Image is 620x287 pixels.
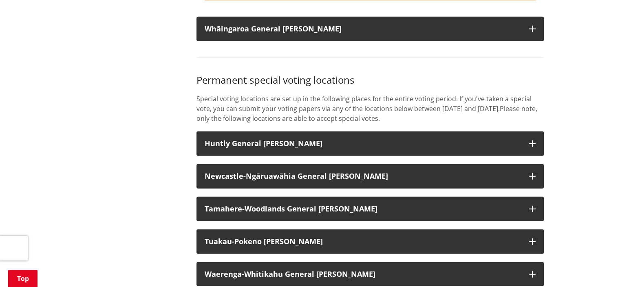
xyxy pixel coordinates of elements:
button: Tuakau-Pokeno [PERSON_NAME] [196,229,544,254]
iframe: Messenger Launcher [582,253,612,282]
p: Special voting locations are set up in the following places for the entire voting period. If you'... [196,94,544,123]
button: Newcastle-Ngāruawāhia General [PERSON_NAME] [196,164,544,189]
button: Tamahere-Woodlands General [PERSON_NAME] [196,197,544,221]
button: Huntly General [PERSON_NAME] [196,131,544,156]
strong: Huntly General [PERSON_NAME] [205,138,322,148]
strong: Tuakau-Pokeno [PERSON_NAME] [205,236,323,246]
strong: Whāingaroa General [PERSON_NAME] [205,24,342,33]
h3: Permanent special voting locations [196,74,544,86]
span: ou can submit your voting papers via any of the locations below between [DATE] and [DATE]. [216,104,500,113]
strong: Waerenga-Whitikahu General [PERSON_NAME] [205,269,375,279]
strong: Tamahere-Woodlands General [PERSON_NAME] [205,204,377,214]
button: Waerenga-Whitikahu General [PERSON_NAME] [196,262,544,287]
button: Whāingaroa General [PERSON_NAME] [196,17,544,41]
strong: Newcastle-Ngāruawāhia General [PERSON_NAME] [205,171,388,181]
a: Top [8,270,38,287]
